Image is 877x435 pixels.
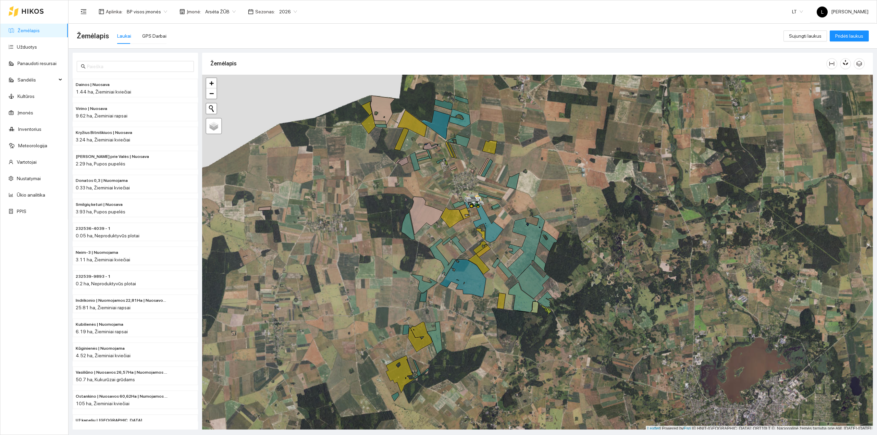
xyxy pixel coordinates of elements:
[206,119,221,134] a: Layers
[783,33,827,39] a: Sujungti laukus
[76,113,127,119] span: 9.62 ha, Žieminiai rapsai
[76,305,131,310] span: 25.81 ha, Žieminiai rapsai
[76,329,128,334] span: 6.19 ha, Žieminiai rapsai
[692,426,693,431] span: |
[187,8,201,15] span: Įmonė :
[76,257,130,262] span: 3.11 ha, Žieminiai kviečiai
[76,105,107,112] span: Virino | Nuosava
[17,192,45,198] a: Ūkio analitika
[76,273,111,280] span: 232539-9893 - 1
[647,426,660,431] a: Leaflet
[206,88,217,99] a: Zoom out
[17,159,37,165] a: Vartotojai
[76,225,111,232] span: 232536-4039 - 1
[17,73,57,87] span: Sandėlis
[210,54,826,73] div: Žemėlapis
[76,393,168,400] span: Ostankino | Nuosavos 60,62Ha | Numojamos 44,38Ha
[821,7,824,17] span: L
[76,137,130,142] span: 3.24 ha, Žieminiai kviečiai
[792,7,803,17] span: LT
[76,82,110,88] span: Dainos | Nuosava
[76,377,135,382] span: 50.7 ha, Kukurūzai grūdams
[789,32,822,40] span: Sujungti laukus
[76,321,123,328] span: Kubilienės | Nuomojama
[76,281,136,286] span: 0.2 ha, Neproduktyvūs plotai
[127,7,167,17] span: BP visos įmonės
[76,417,142,424] span: Už kapelių | Nuosava
[279,7,297,17] span: 2026
[76,345,125,352] span: Kūginienės | Nuomojama
[17,176,41,181] a: Nustatymai
[76,209,125,214] span: 3.93 ha, Pupos pupelės
[76,297,168,304] span: Indrikonio | Nuomojamos 22,81Ha | Nuosavos 3,00 Ha
[826,58,837,69] button: column-width
[255,8,275,15] span: Sezonas :
[76,233,139,238] span: 0.05 ha, Neproduktyvūs plotai
[76,249,118,256] span: Neim-3 | Nuomojama
[76,201,123,208] span: Smilgių keturi | Nuosava
[77,30,109,41] span: Žemėlapis
[180,9,185,14] span: shop
[830,30,869,41] button: Pridėti laukus
[76,161,125,166] span: 2.29 ha, Pupos pupelės
[18,126,41,132] a: Inventorius
[18,143,47,148] a: Meteorologija
[209,89,214,98] span: −
[817,9,868,14] span: [PERSON_NAME]
[81,64,86,69] span: search
[17,44,37,50] a: Užduotys
[783,30,827,41] button: Sujungti laukus
[76,401,129,406] span: 105 ha, Žieminiai kviečiai
[76,353,131,358] span: 4.52 ha, Žieminiai kviečiai
[17,61,57,66] a: Panaudoti resursai
[76,153,149,160] span: Rolando prie Valės | Nuosava
[248,9,254,14] span: calendar
[827,61,837,66] span: column-width
[17,94,35,99] a: Kultūros
[209,79,214,87] span: +
[106,8,123,15] span: Aplinka :
[17,110,33,115] a: Įmonės
[76,177,128,184] span: Donatos 0,3 | Nuomojama
[205,7,236,17] span: Arsėta ŽŪB
[87,63,190,70] input: Paieška
[117,32,131,40] div: Laukai
[17,28,40,33] a: Žemėlapis
[684,426,691,431] a: Esri
[76,129,132,136] span: Kryžius Bitniškiuos | Nuosava
[142,32,166,40] div: GPS Darbai
[206,103,217,114] button: Initiate a new search
[646,426,873,432] div: | Powered by © HNIT-[GEOGRAPHIC_DATA]; ORT10LT ©, Nacionalinė žemės tarnyba prie AM, [DATE]-[DATE]
[77,5,90,18] button: menu-fold
[830,33,869,39] a: Pridėti laukus
[835,32,863,40] span: Pridėti laukus
[206,78,217,88] a: Zoom in
[17,209,26,214] a: PPIS
[99,9,104,14] span: layout
[76,369,168,376] span: Vasiliūno | Nuosavos 26,57Ha | Nuomojamos 24,15Ha
[76,89,131,95] span: 1.44 ha, Žieminiai kviečiai
[76,185,130,190] span: 0.33 ha, Žieminiai kviečiai
[81,9,87,15] span: menu-fold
